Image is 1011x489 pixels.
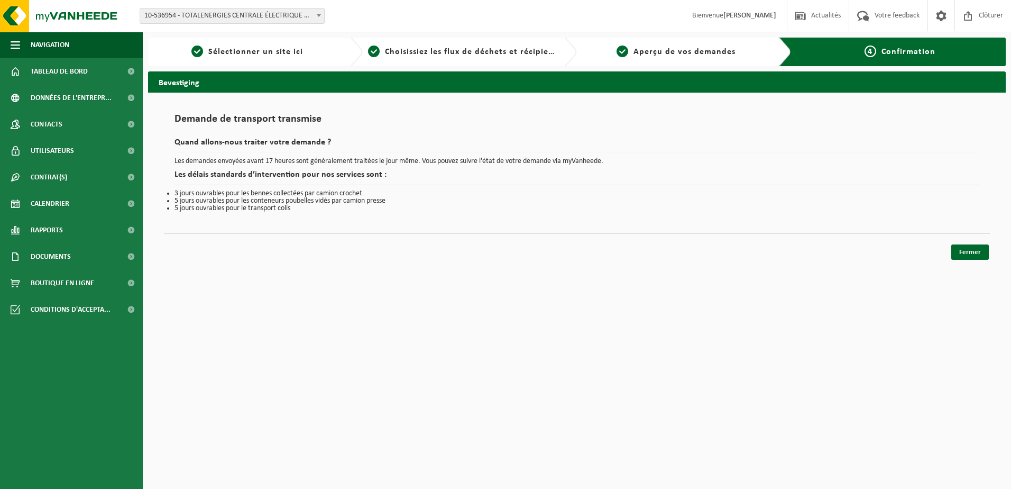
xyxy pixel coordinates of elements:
h2: Bevestiging [148,71,1006,92]
li: 5 jours ouvrables pour le transport colis [174,205,979,212]
span: Confirmation [881,48,935,56]
span: Choisissiez les flux de déchets et récipients [385,48,561,56]
span: 4 [865,46,876,57]
a: Fermer [951,245,989,260]
h2: Les délais standards d’intervention pour nos services sont : [174,170,979,185]
a: 3Aperçu de vos demandes [582,46,770,58]
span: Conditions d'accepta... [31,296,111,323]
strong: [PERSON_NAME] [723,12,776,20]
span: Calendrier [31,191,69,217]
a: 2Choisissiez les flux de déchets et récipients [368,46,556,58]
span: Tableau de bord [31,58,88,85]
span: Utilisateurs [31,138,74,164]
h2: Quand allons-nous traiter votre demande ? [174,138,979,152]
span: Contrat(s) [31,164,67,191]
span: Boutique en ligne [31,270,94,296]
span: 1 [191,46,203,57]
a: 1Sélectionner un site ici [153,46,342,58]
span: 10-536954 - TOTALENERGIES CENTRALE ÉLECTRIQUE MARCHIENNE-AU-PONT - MARCHIENNE-AU-PONT [140,8,325,24]
li: 3 jours ouvrables pour les bennes collectées par camion crochet [174,190,979,197]
span: 10-536954 - TOTALENERGIES CENTRALE ÉLECTRIQUE MARCHIENNE-AU-PONT - MARCHIENNE-AU-PONT [140,8,324,23]
span: Rapports [31,217,63,243]
span: Navigation [31,32,69,58]
span: 2 [368,46,380,57]
li: 5 jours ouvrables pour les conteneurs poubelles vidés par camion presse [174,197,979,205]
span: Données de l'entrepr... [31,85,112,111]
p: Les demandes envoyées avant 17 heures sont généralement traitées le jour même. Vous pouvez suivre... [174,158,979,165]
span: 3 [617,46,628,57]
h1: Demande de transport transmise [174,114,979,130]
span: Contacts [31,111,62,138]
span: Sélectionner un site ici [208,48,303,56]
span: Documents [31,243,71,270]
span: Aperçu de vos demandes [633,48,736,56]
